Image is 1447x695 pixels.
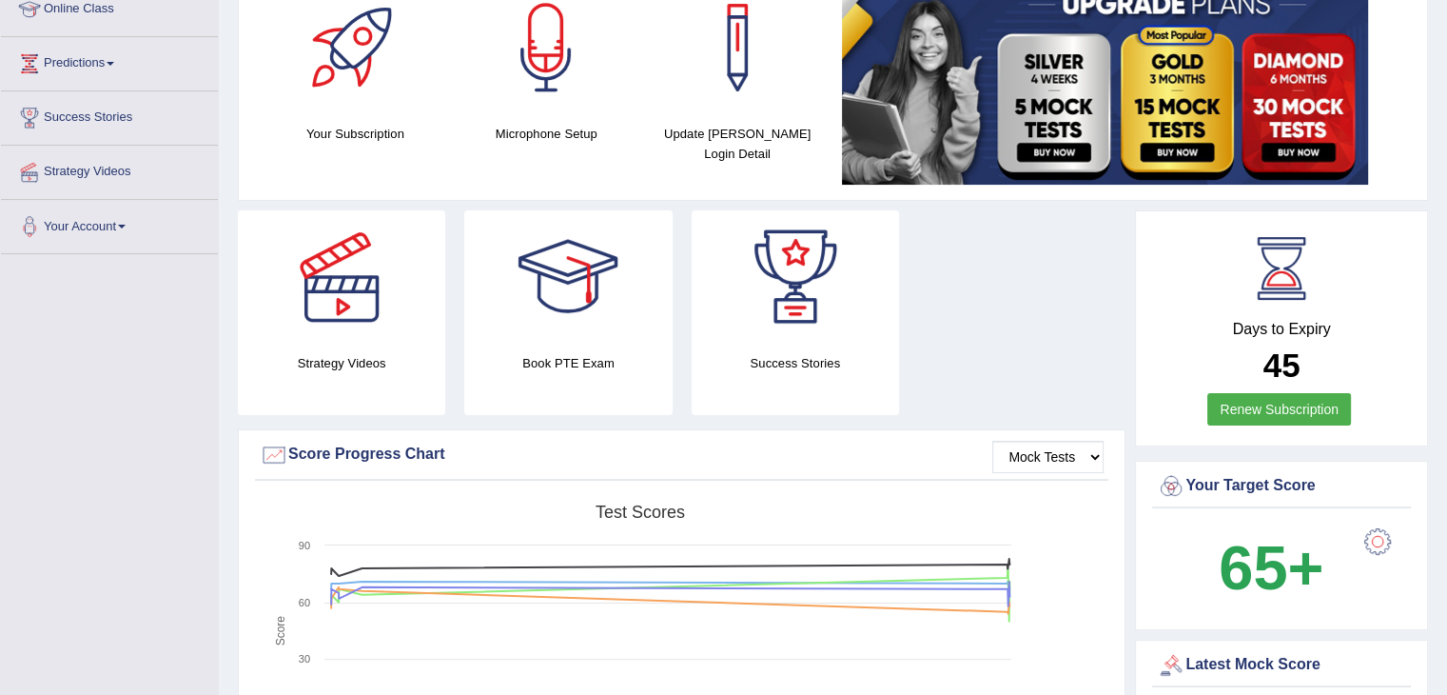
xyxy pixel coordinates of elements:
[1,200,218,248] a: Your Account
[299,653,310,665] text: 30
[692,353,899,373] h4: Success Stories
[1,146,218,193] a: Strategy Videos
[260,441,1104,469] div: Score Progress Chart
[1157,321,1406,338] h4: Days to Expiry
[1,91,218,139] a: Success Stories
[274,616,287,646] tspan: Score
[1219,533,1323,603] b: 65+
[1207,393,1351,426] a: Renew Subscription
[269,124,441,144] h4: Your Subscription
[1263,347,1300,384] b: 45
[1157,651,1406,680] div: Latest Mock Score
[299,540,310,551] text: 90
[652,124,824,164] h4: Update [PERSON_NAME] Login Detail
[1157,472,1406,501] div: Your Target Score
[596,503,685,522] tspan: Test scores
[464,353,672,373] h4: Book PTE Exam
[299,597,310,608] text: 60
[460,124,633,144] h4: Microphone Setup
[1,37,218,85] a: Predictions
[238,353,445,373] h4: Strategy Videos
